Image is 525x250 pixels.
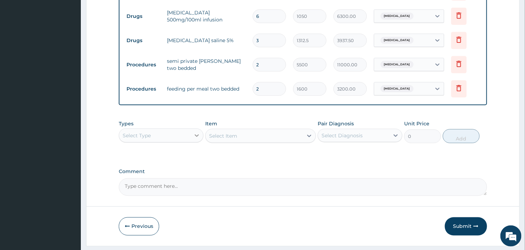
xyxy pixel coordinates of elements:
div: Select Type [123,132,151,139]
button: Submit [445,217,487,236]
label: Pair Diagnosis [318,120,354,127]
td: Drugs [123,10,163,23]
td: Procedures [123,58,163,71]
span: [MEDICAL_DATA] [381,85,414,92]
td: semi private [PERSON_NAME] two bedded [163,54,249,75]
img: d_794563401_company_1708531726252_794563401 [13,35,28,53]
td: Procedures [123,83,163,96]
label: Unit Price [404,120,429,127]
span: [MEDICAL_DATA] [381,37,414,44]
span: [MEDICAL_DATA] [381,13,414,20]
label: Comment [119,169,487,175]
div: Minimize live chat window [115,4,132,20]
td: [MEDICAL_DATA] saline 5% [163,33,249,47]
button: Previous [119,217,159,236]
label: Item [205,120,217,127]
button: Add [443,129,480,143]
div: Chat with us now [37,39,118,48]
span: We're online! [41,78,97,149]
td: [MEDICAL_DATA] 500mg/100ml infusion [163,6,249,27]
span: [MEDICAL_DATA] [381,61,414,68]
div: Select Diagnosis [322,132,363,139]
textarea: Type your message and hit 'Enter' [4,171,134,196]
td: feeding per meal two bedded [163,82,249,96]
label: Types [119,121,134,127]
td: Drugs [123,34,163,47]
